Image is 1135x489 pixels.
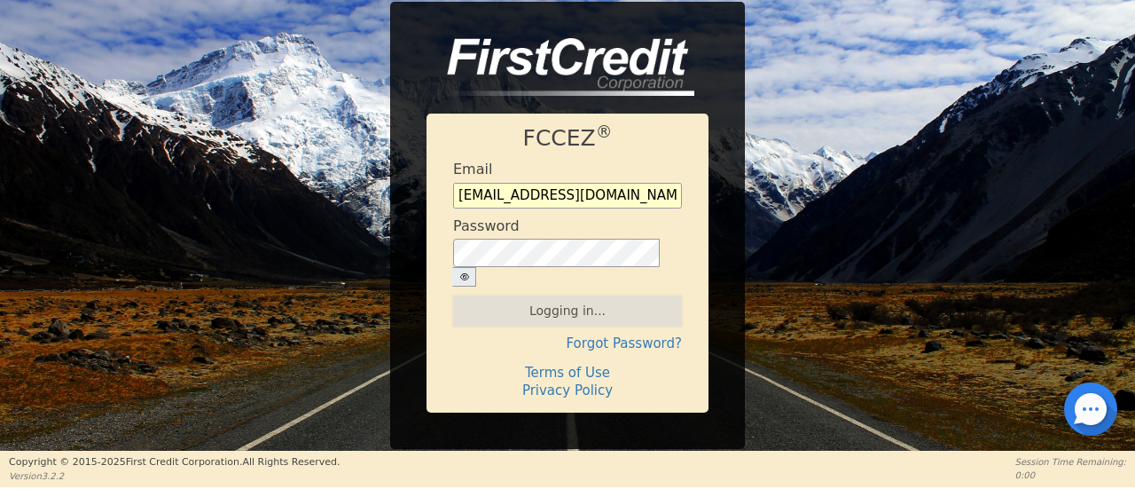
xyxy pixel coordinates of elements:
input: password [453,239,660,266]
h4: Privacy Policy [453,383,682,398]
h4: Email [453,161,492,177]
p: 0:00 [1015,469,1126,482]
h4: Terms of Use [453,365,682,381]
h4: Password [453,217,520,234]
h1: FCCEZ [453,125,682,152]
p: Copyright © 2015- 2025 First Credit Corporation. [9,455,340,470]
img: logo-CMu_cnol.png [427,38,694,97]
span: All Rights Reserved. [242,456,340,468]
sup: ® [596,122,613,141]
h4: Forgot Password? [453,335,682,351]
p: Version 3.2.2 [9,469,340,483]
input: Enter email [453,183,682,209]
p: Session Time Remaining: [1015,455,1126,469]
